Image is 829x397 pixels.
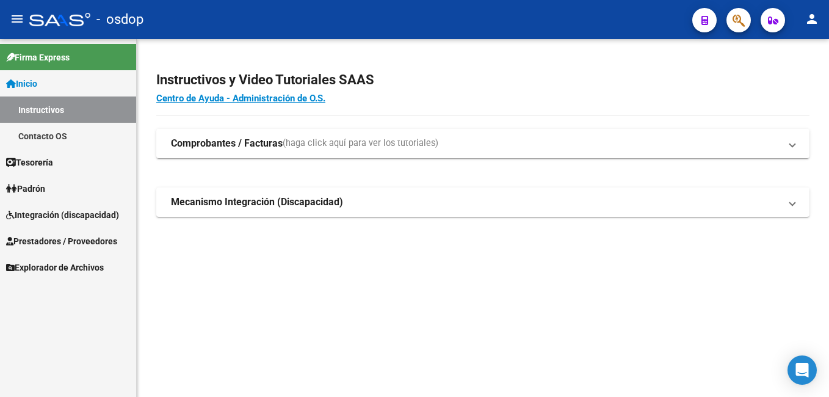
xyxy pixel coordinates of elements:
[171,137,283,150] strong: Comprobantes / Facturas
[171,195,343,209] strong: Mecanismo Integración (Discapacidad)
[156,129,809,158] mat-expansion-panel-header: Comprobantes / Facturas(haga click aquí para ver los tutoriales)
[787,355,817,385] div: Open Intercom Messenger
[6,261,104,274] span: Explorador de Archivos
[10,12,24,26] mat-icon: menu
[6,208,119,222] span: Integración (discapacidad)
[6,235,117,248] span: Prestadores / Proveedores
[283,137,438,150] span: (haga click aquí para ver los tutoriales)
[156,93,325,104] a: Centro de Ayuda - Administración de O.S.
[156,188,809,217] mat-expansion-panel-header: Mecanismo Integración (Discapacidad)
[156,68,809,92] h2: Instructivos y Video Tutoriales SAAS
[805,12,819,26] mat-icon: person
[6,182,45,195] span: Padrón
[6,51,70,64] span: Firma Express
[6,77,37,90] span: Inicio
[96,6,143,33] span: - osdop
[6,156,53,169] span: Tesorería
